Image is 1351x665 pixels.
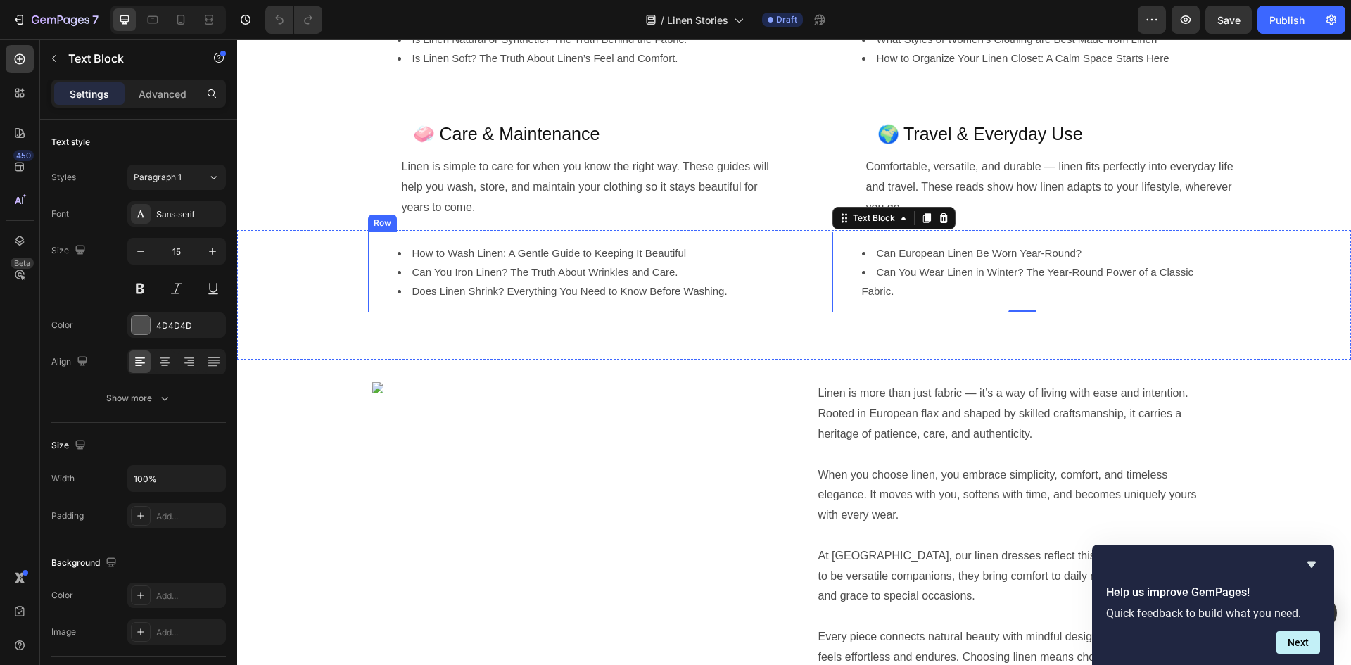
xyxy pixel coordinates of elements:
[175,208,450,220] a: How to Wash Linen: A Gentle Guide to Keeping It Beautiful
[581,588,978,648] p: Every piece connects natural beauty with mindful design, offering fashion that feels effortless a...
[68,50,188,67] p: Text Block
[51,436,89,455] div: Size
[134,171,182,184] span: Paragraph 1
[156,319,222,332] div: 4D4D4D
[70,87,109,101] p: Settings
[51,509,84,522] div: Padding
[127,165,226,190] button: Paragraph 1
[51,171,76,184] div: Styles
[175,246,490,258] a: Does Linen Shrink? Everything You Need to Know Before Washing.
[135,343,550,354] img: gempages_563631603402670866-6150112e-303f-4ad2-a66d-403d662fb90d.jpg
[156,626,222,639] div: Add...
[128,466,225,491] input: Auto
[667,13,728,27] span: Linen Stories
[51,353,91,372] div: Align
[51,472,75,485] div: Width
[1303,556,1320,573] button: Hide survey
[1269,13,1305,27] div: Publish
[156,510,222,523] div: Add...
[51,554,120,573] div: Background
[1276,631,1320,654] button: Next question
[51,208,69,220] div: Font
[51,589,73,602] div: Color
[639,82,1019,108] h2: 🌍 Travel & Everyday Use
[1217,14,1241,26] span: Save
[51,241,89,260] div: Size
[629,118,1006,178] p: Comfortable, versatile, and durable — linen fits perfectly into everyday life and travel. These r...
[139,87,186,101] p: Advanced
[581,344,978,405] p: Linen is more than just fabric — it’s a way of living with ease and intention. Rooted in European...
[776,13,797,26] span: Draft
[237,39,1351,665] iframe: Design area
[165,118,542,178] p: Linen is simple to care for when you know the right way. These guides will help you wash, store, ...
[6,6,105,34] button: 7
[581,507,978,567] p: At [GEOGRAPHIC_DATA], our linen dresses reflect this philosophy. Designed to be versatile compani...
[13,150,34,161] div: 450
[156,208,222,221] div: Sans-serif
[106,391,172,405] div: Show more
[1106,584,1320,601] h2: Help us improve GemPages!
[51,626,76,638] div: Image
[265,6,322,34] div: Undo/Redo
[92,11,99,28] p: 7
[613,172,661,185] div: Text Block
[1106,607,1320,620] p: Quick feedback to build what you need.
[11,258,34,269] div: Beta
[156,590,222,602] div: Add...
[661,13,664,27] span: /
[51,386,226,411] button: Show more
[1205,6,1252,34] button: Save
[134,177,157,190] div: Row
[581,426,978,486] p: When you choose linen, you embrace simplicity, comfort, and timeless elegance. It moves with you,...
[1106,556,1320,654] div: Help us improve GemPages!
[175,227,441,239] a: Can You Iron Linen? The Truth About Wrinkles and Care.
[625,227,957,258] a: Can You Wear Linen in Winter? The Year-Round Power of a Classic Fabric.
[51,136,90,148] div: Text style
[51,319,73,331] div: Color
[1257,6,1317,34] button: Publish
[640,208,845,220] a: Can European Linen Be Worn Year-Round?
